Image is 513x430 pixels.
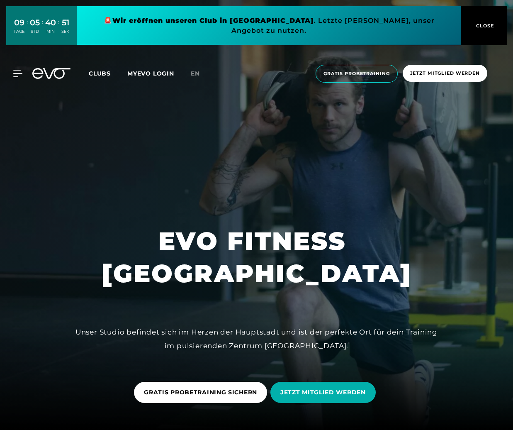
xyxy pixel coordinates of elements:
[89,70,111,77] span: Clubs
[313,65,400,83] a: Gratis Probetraining
[191,69,210,78] a: en
[61,17,69,29] div: 51
[323,70,390,77] span: Gratis Probetraining
[410,70,480,77] span: Jetzt Mitglied werden
[474,22,494,29] span: CLOSE
[27,17,28,39] div: :
[134,376,270,409] a: GRATIS PROBETRAINING SICHERN
[45,29,56,34] div: MIN
[280,388,366,397] span: JETZT MITGLIED WERDEN
[461,6,507,45] button: CLOSE
[61,29,69,34] div: SEK
[400,65,490,83] a: Jetzt Mitglied werden
[42,17,43,39] div: :
[270,376,379,409] a: JETZT MITGLIED WERDEN
[14,17,24,29] div: 09
[144,388,257,397] span: GRATIS PROBETRAINING SICHERN
[191,70,200,77] span: en
[45,17,56,29] div: 40
[102,225,412,290] h1: EVO FITNESS [GEOGRAPHIC_DATA]
[89,69,127,77] a: Clubs
[30,17,40,29] div: 05
[70,325,443,352] div: Unser Studio befindet sich im Herzen der Hauptstadt und ist der perfekte Ort für dein Training im...
[30,29,40,34] div: STD
[14,29,24,34] div: TAGE
[127,70,174,77] a: MYEVO LOGIN
[58,17,59,39] div: :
